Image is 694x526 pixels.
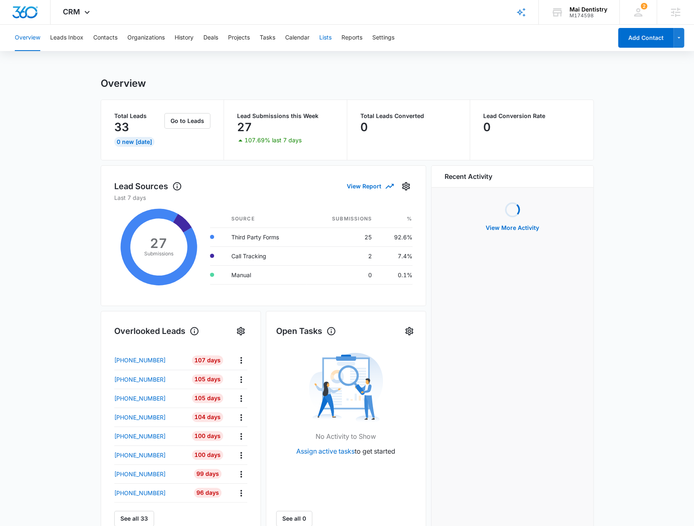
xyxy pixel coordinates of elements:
button: Actions [235,392,247,405]
button: Settings [372,25,394,51]
div: 100 Days [192,431,223,441]
div: 107 Days [192,355,223,365]
p: to get started [296,446,395,456]
th: Submissions [307,210,378,228]
td: Call Tracking [224,246,307,265]
button: Deals [203,25,218,51]
button: Lists [319,25,332,51]
h6: Recent Activity [445,171,492,181]
p: [PHONE_NUMBER] [114,375,166,384]
div: 100 Days [192,450,223,460]
td: 0.1% [378,265,412,284]
p: 27 [237,120,252,134]
td: 92.6% [378,227,412,246]
td: Third Party Forms [224,227,307,246]
p: 107.69% last 7 days [244,137,302,143]
p: 0 [483,120,491,134]
div: account id [569,13,607,19]
p: 33 [114,120,129,134]
a: [PHONE_NUMBER] [114,394,186,403]
button: History [175,25,194,51]
button: Actions [235,468,247,480]
a: [PHONE_NUMBER] [114,489,186,497]
button: Tasks [260,25,275,51]
td: 0 [307,265,378,284]
td: 25 [307,227,378,246]
p: [PHONE_NUMBER] [114,356,166,364]
div: 99 Days [194,469,221,479]
p: Lead Submissions this Week [237,113,334,119]
button: Overview [15,25,40,51]
a: Assign active tasks [296,447,355,455]
h1: Open Tasks [276,325,336,337]
p: [PHONE_NUMBER] [114,470,166,478]
p: No Activity to Show [316,431,376,441]
a: [PHONE_NUMBER] [114,432,186,440]
th: Source [224,210,307,228]
a: [PHONE_NUMBER] [114,451,186,459]
button: Reports [341,25,362,51]
button: View More Activity [477,218,547,238]
a: [PHONE_NUMBER] [114,356,186,364]
button: Actions [235,449,247,461]
button: View Report [347,179,393,193]
button: Actions [235,354,247,366]
span: 2 [641,3,647,9]
p: [PHONE_NUMBER] [114,394,166,403]
div: 105 Days [192,374,223,384]
button: Actions [235,430,247,443]
button: Leads Inbox [50,25,83,51]
div: 96 Days [194,488,221,498]
th: % [378,210,412,228]
div: 104 Days [192,412,223,422]
a: [PHONE_NUMBER] [114,413,186,422]
button: Add Contact [618,28,673,48]
p: [PHONE_NUMBER] [114,413,166,422]
p: [PHONE_NUMBER] [114,451,166,459]
p: Total Leads [114,113,163,119]
td: 7.4% [378,246,412,265]
button: Actions [235,411,247,424]
h1: Overlooked Leads [114,325,199,337]
td: Manual [224,265,307,284]
div: notifications count [641,3,647,9]
td: 2 [307,246,378,265]
p: Total Leads Converted [360,113,457,119]
button: Settings [403,324,416,338]
p: 0 [360,120,368,134]
div: 0 New [DATE] [114,137,154,147]
a: [PHONE_NUMBER] [114,470,186,478]
p: [PHONE_NUMBER] [114,432,166,440]
button: Settings [399,180,413,193]
p: Lead Conversion Rate [483,113,580,119]
a: [PHONE_NUMBER] [114,375,186,384]
span: CRM [63,7,80,16]
div: account name [569,6,607,13]
div: 105 Days [192,393,223,403]
p: [PHONE_NUMBER] [114,489,166,497]
button: Settings [234,324,247,338]
button: Calendar [285,25,309,51]
button: Actions [235,487,247,499]
p: Last 7 days [114,193,413,202]
button: Projects [228,25,250,51]
h1: Overview [101,77,146,90]
h1: Lead Sources [114,180,182,192]
button: Contacts [93,25,118,51]
button: Actions [235,373,247,386]
button: Organizations [127,25,165,51]
a: Go to Leads [164,117,210,124]
button: Go to Leads [164,113,210,129]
